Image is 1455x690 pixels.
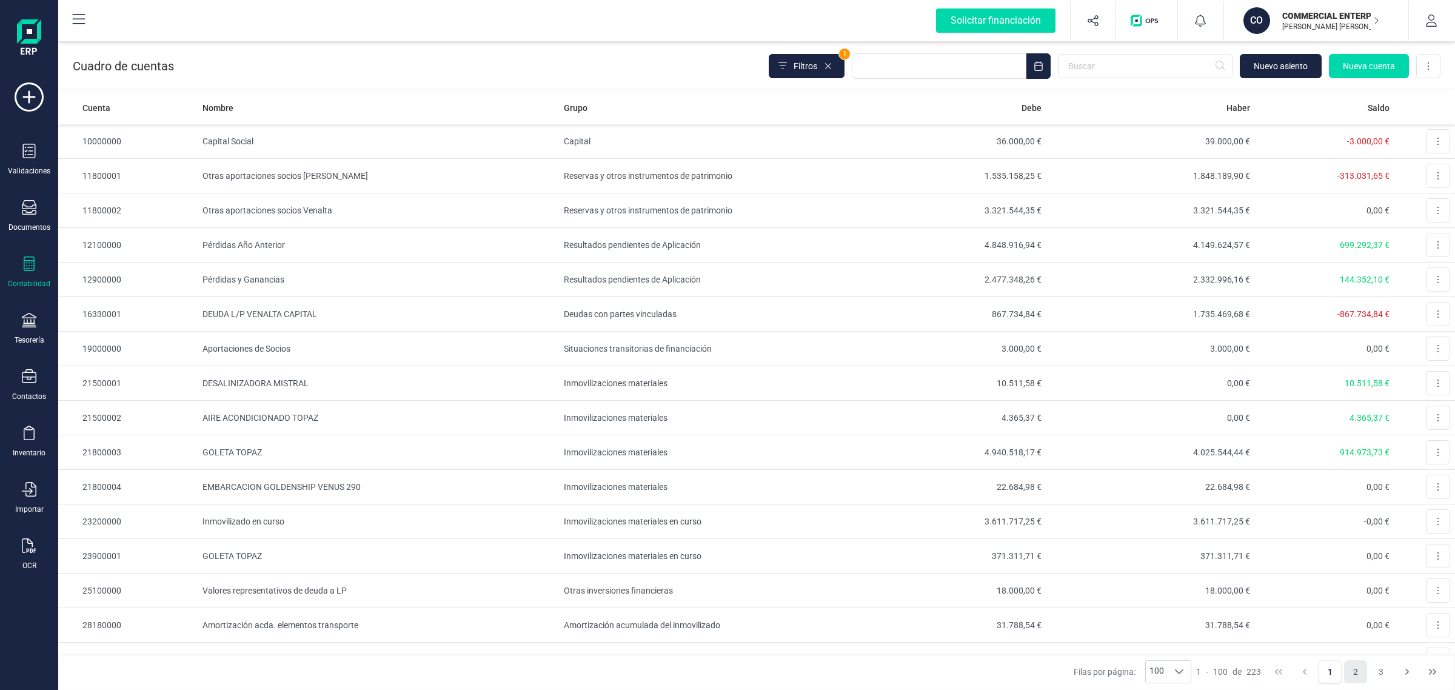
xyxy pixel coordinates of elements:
[1267,660,1290,683] button: First Page
[1343,60,1395,72] span: Nueva cuenta
[198,435,560,470] td: GOLETA TOPAZ
[1239,1,1394,40] button: COCOMMERCIAL ENTERPRISE [PERSON_NAME][PERSON_NAME] [PERSON_NAME]
[198,124,560,159] td: Capital Social
[1146,661,1168,683] span: 100
[1196,666,1261,678] div: -
[58,366,198,401] td: 21500001
[198,297,560,332] td: DEUDA L/P VENALTA CAPITAL
[198,228,560,263] td: Pérdidas Año Anterior
[559,124,837,159] td: Capital
[1368,102,1390,114] span: Saldo
[73,58,174,75] p: Cuadro de cuentas
[58,297,198,332] td: 16330001
[1196,666,1201,678] span: 1
[838,366,1046,401] td: 10.511,58 €
[58,401,198,435] td: 21500002
[838,297,1046,332] td: 867.734,84 €
[1293,660,1316,683] button: Previous Page
[1337,171,1390,181] span: -313.031,65 €
[559,332,837,366] td: Situaciones transitorias de financiación
[1046,193,1255,228] td: 3.321.544,35 €
[58,332,198,366] td: 19000000
[559,574,837,608] td: Otras inversiones financieras
[838,124,1046,159] td: 36.000,00 €
[198,574,560,608] td: Valores representativos de deuda a LP
[15,335,44,345] div: Tesorería
[198,608,560,643] td: Amortización acda. elementos transporte
[1240,54,1322,78] button: Nuevo asiento
[1421,660,1444,683] button: Last Page
[1046,297,1255,332] td: 1.735.469,68 €
[559,366,837,401] td: Inmovilizaciones materiales
[58,228,198,263] td: 12100000
[1396,660,1419,683] button: Next Page
[198,193,560,228] td: Otras aportaciones socios Venalta
[1046,159,1255,193] td: 1.848.189,90 €
[838,332,1046,366] td: 3.000,00 €
[1046,332,1255,366] td: 3.000,00 €
[921,1,1070,40] button: Solicitar financiación
[58,193,198,228] td: 11800002
[1366,586,1390,595] span: 0,00 €
[8,223,50,232] div: Documentos
[936,8,1055,33] div: Solicitar financiación
[8,279,50,289] div: Contabilidad
[838,263,1046,297] td: 2.477.348,26 €
[1046,470,1255,504] td: 22.684,98 €
[838,193,1046,228] td: 3.321.544,35 €
[12,392,46,401] div: Contactos
[559,643,837,677] td: Amortización acumulada del inmovilizado
[1340,240,1390,250] span: 699.292,37 €
[202,102,233,114] span: Nombre
[1046,366,1255,401] td: 0,00 €
[1046,263,1255,297] td: 2.332.996,16 €
[1131,15,1163,27] img: Logo de OPS
[58,539,198,574] td: 23900001
[839,49,850,59] span: 1
[559,159,837,193] td: Reservas y otros instrumentos de patrimonio
[198,643,560,677] td: AMORTIZACION ACUMULADA TOPAZ OF [PERSON_NAME]
[559,504,837,539] td: Inmovilizaciones materiales en curso
[1246,666,1261,678] span: 223
[198,366,560,401] td: DESALINIZADORA MISTRAL
[559,193,837,228] td: Reservas y otros instrumentos de patrimonio
[1026,53,1051,79] button: Choose Date
[838,228,1046,263] td: 4.848.916,94 €
[198,504,560,539] td: Inmovilizado en curso
[1337,309,1390,319] span: -867.734,84 €
[198,539,560,574] td: GOLETA TOPAZ
[15,504,44,514] div: Importar
[1364,517,1390,526] span: -0,00 €
[1046,539,1255,574] td: 371.311,71 €
[1046,504,1255,539] td: 3.611.717,25 €
[8,166,50,176] div: Validaciones
[838,539,1046,574] td: 371.311,71 €
[198,263,560,297] td: Pérdidas y Ganancias
[1022,102,1042,114] span: Debe
[1123,1,1170,40] button: Logo de OPS
[198,401,560,435] td: AIRE ACONDICIONADO TOPAZ
[58,504,198,539] td: 23200000
[1366,482,1390,492] span: 0,00 €
[838,574,1046,608] td: 18.000,00 €
[559,297,837,332] td: Deudas con partes vinculadas
[794,60,817,72] span: Filtros
[17,19,41,58] img: Logo Finanedi
[1046,643,1255,677] td: 42.973,33 €
[1350,413,1390,423] span: 4.365,37 €
[1370,660,1393,683] button: Page 3
[1366,206,1390,215] span: 0,00 €
[82,102,110,114] span: Cuenta
[564,102,587,114] span: Grupo
[559,470,837,504] td: Inmovilizaciones materiales
[1046,401,1255,435] td: 0,00 €
[1319,660,1342,683] button: Page 1
[58,643,198,677] td: 28180003
[559,228,837,263] td: Resultados pendientes de Aplicación
[559,539,837,574] td: Inmovilizaciones materiales en curso
[1254,60,1308,72] span: Nuevo asiento
[1226,102,1250,114] span: Haber
[559,401,837,435] td: Inmovilizaciones materiales
[1058,54,1233,78] input: Buscar
[1046,124,1255,159] td: 39.000,00 €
